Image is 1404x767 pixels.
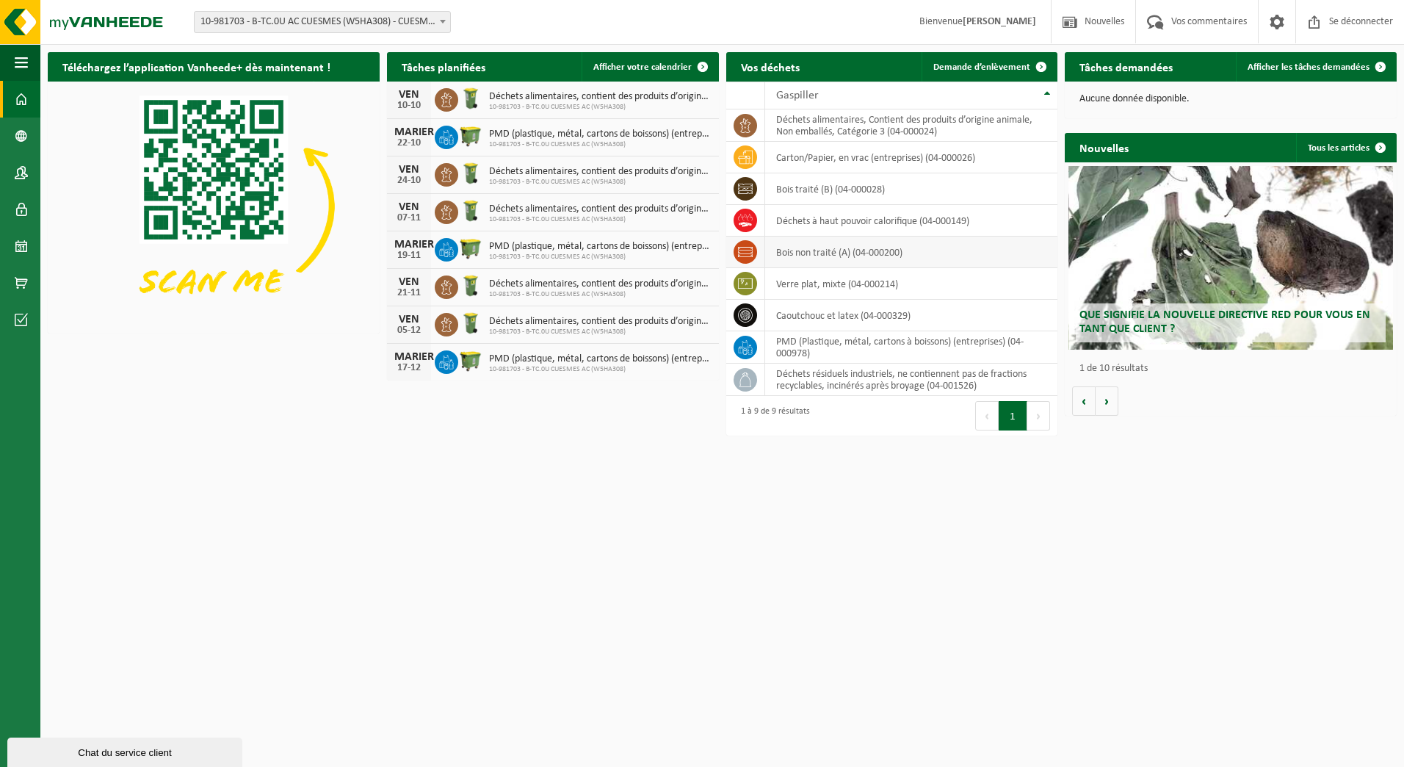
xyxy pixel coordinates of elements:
[919,16,1036,27] font: Bienvenue
[489,129,712,140] span: PMD (plastique, métal, cartons de boissons) (entreprises)
[394,325,424,336] div: 05-12
[765,237,1058,268] td: bois non traité (A) (04-000200)
[458,86,483,111] img: WB-0140-HPE-GN-50
[458,273,483,298] img: WB-0140-HPE-GN-50
[489,290,712,299] span: 10-981703 - B-TC.0U CUESMES AC (W5HA308)
[489,215,712,224] span: 10-981703 - B-TC.0U CUESMES AC (W5HA308)
[7,735,245,767] iframe: chat widget
[489,328,712,336] span: 10-981703 - B-TC.0U CUESMES AC (W5HA308)
[765,268,1058,300] td: Verre plat, mixte (04-000214)
[765,109,1058,142] td: Déchets alimentaires, Contient des produits d’origine animale, Non emballés, Catégorie 3 (04-000024)
[765,173,1058,205] td: bois traité (B) (04-000028)
[489,91,712,103] span: Déchets alimentaires, contient des produits d’origine animale, non emballés, catégorie 3
[458,236,483,261] img: WB-1100-HPE-GN-50
[394,239,424,251] div: MARIER
[1065,52,1187,81] h2: Tâches demandées
[458,161,483,186] img: WB-0140-HPE-GN-50
[1079,364,1389,374] p: 1 de 10 résultats
[195,12,450,32] span: 10-981703 - B-TC.0U AC CUESMES (W5HA308) - CUESMES
[765,364,1058,396] td: Déchets résiduels industriels, ne contiennent pas de fractions recyclables, incinérés après broya...
[1072,386,1096,416] button: Précédent
[1308,143,1369,153] font: Tous les articles
[394,176,424,186] div: 24-10
[776,90,819,101] span: Gaspiller
[593,62,692,72] span: Afficher votre calendrier
[1068,166,1394,350] a: Que signifie la nouvelle directive RED pour vous en tant que client ?
[394,213,424,223] div: 07-11
[489,204,712,215] span: Déchets alimentaires, contient des produits d’origine animale, non emballés, catégorie 3
[582,52,717,82] a: Afficher votre calendrier
[1296,133,1395,162] a: Tous les articles
[394,351,424,363] div: MARIER
[489,365,712,374] span: 10-981703 - B-TC.0U CUESMES AC (W5HA308)
[394,251,424,261] div: 19-11
[1079,309,1370,335] span: Que signifie la nouvelle directive RED pour vous en tant que client ?
[726,52,814,81] h2: Vos déchets
[394,276,424,288] div: VEN
[489,316,712,328] span: Déchets alimentaires, contient des produits d’origine animale, non emballés, catégorie 3
[394,164,424,176] div: VEN
[1248,62,1369,72] span: Afficher les tâches demandées
[48,82,380,331] img: Téléchargez l’application VHEPlus
[1096,386,1118,416] button: Prochain
[194,11,451,33] span: 10-981703 - B-TC.0U AC CUESMES (W5HA308) - CUESMES
[489,103,712,112] span: 10-981703 - B-TC.0U CUESMES AC (W5HA308)
[765,300,1058,331] td: caoutchouc et latex (04-000329)
[765,142,1058,173] td: Carton/Papier, en vrac (entreprises) (04-000026)
[975,401,999,431] button: Précédent
[387,52,500,81] h2: Tâches planifiées
[458,198,483,223] img: WB-0140-HPE-GN-50
[458,348,483,373] img: WB-1100-HPE-GN-50
[1236,52,1395,82] a: Afficher les tâches demandées
[489,241,712,253] span: PMD (plastique, métal, cartons de boissons) (entreprises)
[394,201,424,213] div: VEN
[458,123,483,148] img: WB-1100-HPE-GN-50
[489,140,712,149] span: 10-981703 - B-TC.0U CUESMES AC (W5HA308)
[765,205,1058,237] td: Déchets à haut pouvoir calorifique (04-000149)
[1079,94,1382,104] p: Aucune donnée disponible.
[394,101,424,111] div: 10-10
[1027,401,1050,431] button: Prochain
[489,166,712,178] span: Déchets alimentaires, contient des produits d’origine animale, non emballés, catégorie 3
[394,288,424,298] div: 21-11
[963,16,1036,27] strong: [PERSON_NAME]
[489,178,712,187] span: 10-981703 - B-TC.0U CUESMES AC (W5HA308)
[765,331,1058,364] td: PMD (Plastique, métal, cartons à boissons) (entreprises) (04-000978)
[734,400,810,432] div: 1 à 9 de 9 résultats
[933,62,1030,72] span: Demande d’enlèvement
[999,401,1027,431] button: 1
[48,52,345,81] h2: Téléchargez l’application Vanheede+ dès maintenant !
[394,363,424,373] div: 17-12
[922,52,1056,82] a: Demande d’enlèvement
[1065,133,1143,162] h2: Nouvelles
[489,253,712,262] span: 10-981703 - B-TC.0U CUESMES AC (W5HA308)
[458,311,483,336] img: WB-0140-HPE-GN-50
[394,126,424,138] div: MARIER
[394,314,424,325] div: VEN
[489,278,712,290] span: Déchets alimentaires, contient des produits d’origine animale, non emballés, catégorie 3
[394,138,424,148] div: 22-10
[489,353,712,365] span: PMD (plastique, métal, cartons de boissons) (entreprises)
[394,89,424,101] div: VEN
